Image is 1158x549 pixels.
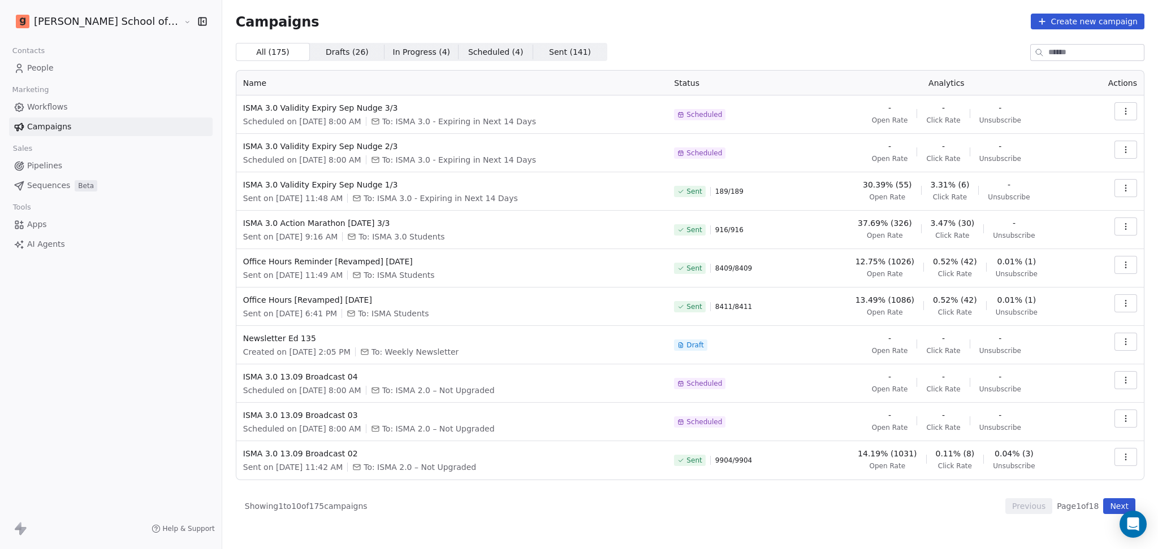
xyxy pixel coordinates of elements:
[993,461,1035,470] span: Unsubscribe
[809,71,1084,95] th: Analytics
[935,231,969,240] span: Click Rate
[243,461,343,473] span: Sent on [DATE] 11:42 AM
[243,346,351,358] span: Created on [DATE] 2:05 PM
[382,385,495,396] span: To: ISMA 2.0 – Not Upgraded
[869,461,905,470] span: Open Rate
[999,409,1001,421] span: -
[243,423,361,434] span: Scheduled on [DATE] 8:00 AM
[938,269,972,278] span: Click Rate
[27,62,54,74] span: People
[926,116,960,125] span: Click Rate
[979,346,1021,355] span: Unsubscribe
[979,154,1021,163] span: Unsubscribe
[371,346,459,358] span: To: Weekly Newsletter
[888,409,891,421] span: -
[243,154,361,165] span: Scheduled on [DATE] 8:00 AM
[1008,179,1010,190] span: -
[364,193,518,204] span: To: ISMA 3.0 - Expiring in Next 14 Days
[34,14,181,29] span: [PERSON_NAME] School of Finance LLP
[549,46,591,58] span: Sent ( 141 )
[872,346,908,355] span: Open Rate
[926,154,960,163] span: Click Rate
[933,294,977,306] span: 0.52% (42)
[997,256,1036,267] span: 0.01% (1)
[938,461,972,470] span: Click Rate
[243,333,661,344] span: Newsletter Ed 135
[9,98,213,116] a: Workflows
[358,308,429,319] span: To: ISMA Students
[999,371,1001,382] span: -
[27,160,62,172] span: Pipelines
[243,385,361,396] span: Scheduled on [DATE] 8:00 AM
[996,269,1038,278] span: Unsubscribe
[9,176,213,195] a: SequencesBeta
[8,140,37,157] span: Sales
[1005,498,1052,514] button: Previous
[364,269,434,281] span: To: ISMA Students
[942,102,945,114] span: -
[933,193,967,202] span: Click Rate
[364,461,476,473] span: To: ISMA 2.0 – Not Upgraded
[942,371,945,382] span: -
[855,294,914,306] span: 13.49% (1086)
[8,199,36,216] span: Tools
[936,448,975,459] span: 0.11% (8)
[938,308,972,317] span: Click Rate
[942,333,945,344] span: -
[996,308,1038,317] span: Unsubscribe
[715,225,744,234] span: 916 / 916
[393,46,451,58] span: In Progress ( 4 )
[888,102,891,114] span: -
[9,215,213,234] a: Apps
[243,231,338,242] span: Sent on [DATE] 9:16 AM
[979,423,1021,432] span: Unsubscribe
[926,423,960,432] span: Click Rate
[686,264,702,273] span: Sent
[7,42,50,59] span: Contacts
[468,46,524,58] span: Scheduled ( 4 )
[686,110,722,119] span: Scheduled
[979,385,1021,394] span: Unsubscribe
[867,308,903,317] span: Open Rate
[999,141,1001,152] span: -
[382,423,495,434] span: To: ISMA 2.0 – Not Upgraded
[686,379,722,388] span: Scheduled
[872,423,908,432] span: Open Rate
[243,102,661,114] span: ISMA 3.0 Validity Expiry Sep Nudge 3/3
[382,154,537,165] span: To: ISMA 3.0 - Expiring in Next 14 Days
[243,141,661,152] span: ISMA 3.0 Validity Expiry Sep Nudge 2/3
[245,500,368,512] span: Showing 1 to 10 of 175 campaigns
[243,308,337,319] span: Sent on [DATE] 6:41 PM
[999,333,1001,344] span: -
[1120,511,1147,538] div: Open Intercom Messenger
[243,409,661,421] span: ISMA 3.0 13.09 Broadcast 03
[999,102,1001,114] span: -
[686,341,703,350] span: Draft
[243,448,661,459] span: ISMA 3.0 13.09 Broadcast 02
[995,448,1034,459] span: 0.04% (3)
[686,302,702,311] span: Sent
[979,116,1021,125] span: Unsubscribe
[7,81,54,98] span: Marketing
[867,231,903,240] span: Open Rate
[27,180,70,191] span: Sequences
[382,116,537,127] span: To: ISMA 3.0 - Expiring in Next 14 Days
[933,256,977,267] span: 0.52% (42)
[27,101,68,113] span: Workflows
[243,217,661,229] span: ISMA 3.0 Action Marathon [DATE] 3/3
[27,238,65,250] span: AI Agents
[1084,71,1144,95] th: Actions
[867,269,903,278] span: Open Rate
[715,187,744,196] span: 189 / 189
[686,417,722,426] span: Scheduled
[888,371,891,382] span: -
[243,371,661,382] span: ISMA 3.0 13.09 Broadcast 04
[9,59,213,77] a: People
[9,117,213,136] a: Campaigns
[667,71,809,95] th: Status
[1103,498,1135,514] button: Next
[686,187,702,196] span: Sent
[872,154,908,163] span: Open Rate
[163,524,215,533] span: Help & Support
[942,409,945,421] span: -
